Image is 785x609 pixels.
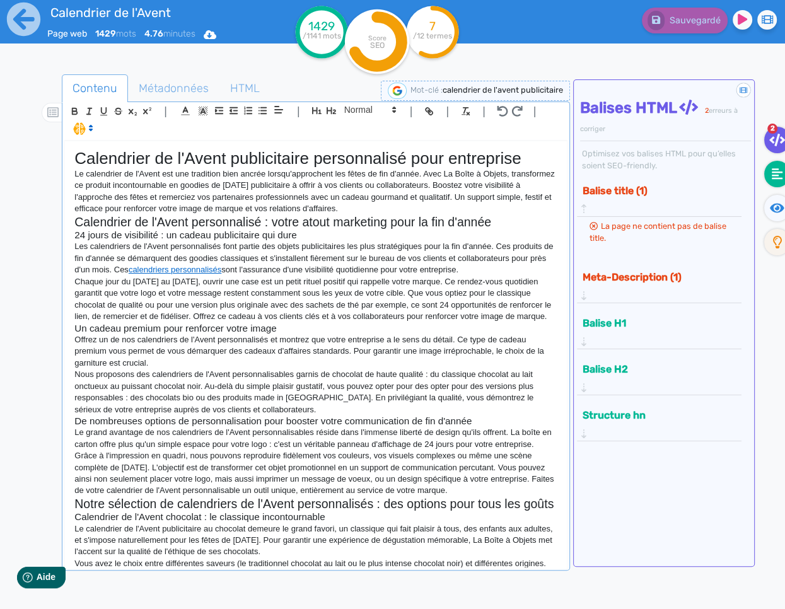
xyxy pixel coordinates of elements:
div: Balise title (1) [579,180,740,216]
span: mots [95,28,136,39]
p: Le calendrier de l'Avent est une tradition bien ancrée lorsqu'approchent les fêtes de fin d'année... [74,168,557,215]
div: Domaine: [DOMAIN_NAME] [33,33,142,43]
div: Meta-Description (1) [579,267,740,303]
div: Balise H1 [579,313,740,349]
tspan: /12 termes [413,32,452,40]
h1: Calendrier de l'Avent publicitaire personnalisé pour entreprise [74,149,557,168]
img: google-serp-logo.png [388,83,407,99]
span: Aide [64,10,83,20]
h3: 24 jours de visibilité : un cadeau publicitaire qui dure [74,229,557,241]
span: Mot-clé : [410,85,443,95]
button: Meta-Description (1) [579,267,732,287]
img: tab_domain_overview_orange.svg [51,73,61,83]
span: calendrier de l'avent publicitaire [443,85,563,95]
div: Mots-clés [157,74,193,83]
p: Grâce à l'impression en quadri, nous pouvons reproduire fidèlement vos couleurs, vos visuels comp... [74,450,557,497]
h2: Calendrier de l'Avent personnalisé : votre atout marketing pour la fin d'année [74,215,557,229]
p: Offrez un de nos calendriers de l'Avent personnalisés et montrez que votre entreprise a le sens d... [74,334,557,369]
tspan: 7 [429,19,436,33]
p: Les calendriers de l'Avent personnalisés font partie des objets publicitaires les plus stratégiqu... [74,241,557,275]
a: Contenu [62,74,128,103]
button: Balise H1 [579,313,732,333]
span: Page web [47,28,87,39]
div: Domaine [65,74,97,83]
span: | [164,103,167,120]
span: La page ne contient pas de balise title. [590,221,726,243]
button: Balise H2 [579,359,732,380]
span: I.Assistant [67,121,97,136]
p: Le grand avantage de nos calendriers de l'Avent personnalisables réside dans l'immense liberté de... [74,427,557,450]
span: HTML [220,71,270,105]
h3: Un cadeau premium pour renforcer votre image [74,323,557,334]
p: Chaque jour du [DATE] au [DATE], ouvrir une case est un petit rituel positif qui rappelle votre m... [74,276,557,323]
input: title [47,3,283,23]
span: | [446,103,449,120]
span: 2 [767,124,777,134]
h3: Calendrier de l'Avent chocolat : le classique incontournable [74,511,557,523]
span: | [482,103,486,120]
span: | [297,103,300,120]
div: Balise H2 [579,359,740,395]
b: 4.76 [144,28,163,39]
tspan: /1141 mots [302,32,340,40]
span: 2 [705,107,709,115]
button: Structure hn [579,405,732,426]
span: minutes [144,28,195,39]
span: erreurs à corriger [580,107,738,133]
a: Métadonnées [128,74,219,103]
span: | [410,103,413,120]
p: Vous avez le choix entre différentes saveurs (le traditionnel chocolat au lait ou le plus intense... [74,558,557,593]
p: Nous proposons des calendriers de l'Avent personnalisables garnis de chocolat de haute qualité : ... [74,369,557,415]
span: Aligment [270,102,288,117]
a: HTML [219,74,270,103]
button: Sauvegardé [642,8,728,33]
span: Métadonnées [129,71,219,105]
a: calendriers personnalisés [129,265,221,274]
div: Optimisez vos balises HTML pour qu’elles soient SEO-friendly. [580,148,751,171]
div: Structure hn [579,405,740,441]
img: website_grey.svg [20,33,30,43]
span: | [533,103,537,120]
button: Balise title (1) [579,180,732,201]
h3: De nombreuses options de personnalisation pour booster votre communication de fin d'année [74,415,557,427]
span: Sauvegardé [670,15,721,26]
tspan: 1429 [308,19,335,33]
span: Contenu [62,71,127,105]
div: v 4.0.25 [35,20,62,30]
p: Le calendrier de l'Avent publicitaire au chocolat demeure le grand favori, un classique qui fait ... [74,523,557,558]
tspan: SEO [369,40,384,50]
b: 1429 [95,28,116,39]
tspan: Score [368,34,386,42]
h2: Notre sélection de calendriers de l'Avent personnalisés : des options pour tous les goûts [74,497,557,511]
img: tab_keywords_by_traffic_grey.svg [143,73,153,83]
h4: Balises HTML [580,99,751,136]
img: logo_orange.svg [20,20,30,30]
